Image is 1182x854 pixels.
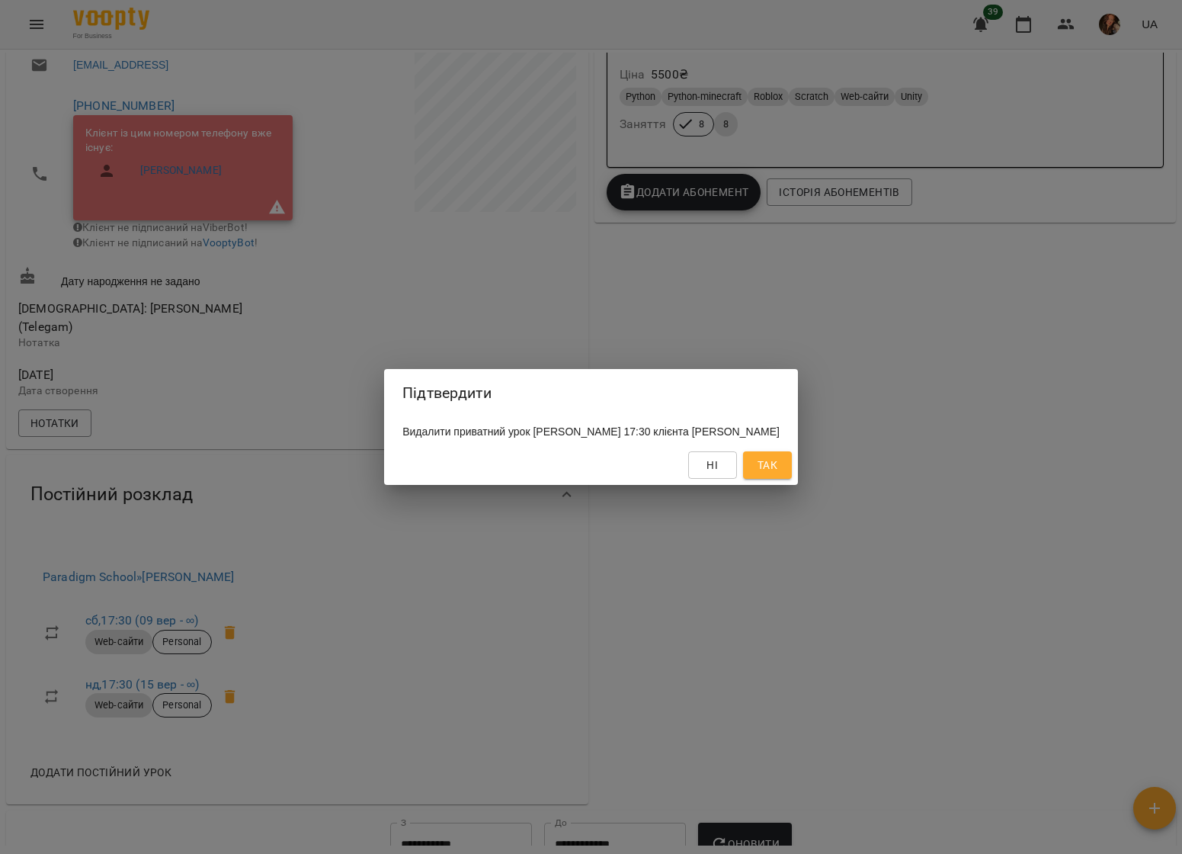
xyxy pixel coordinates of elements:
span: Так [758,456,777,474]
div: Видалити приватний урок [PERSON_NAME] 17:30 клієнта [PERSON_NAME] [384,418,798,445]
h2: Підтвердити [402,381,780,405]
button: Ні [688,451,737,479]
button: Так [743,451,792,479]
span: Ні [706,456,718,474]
